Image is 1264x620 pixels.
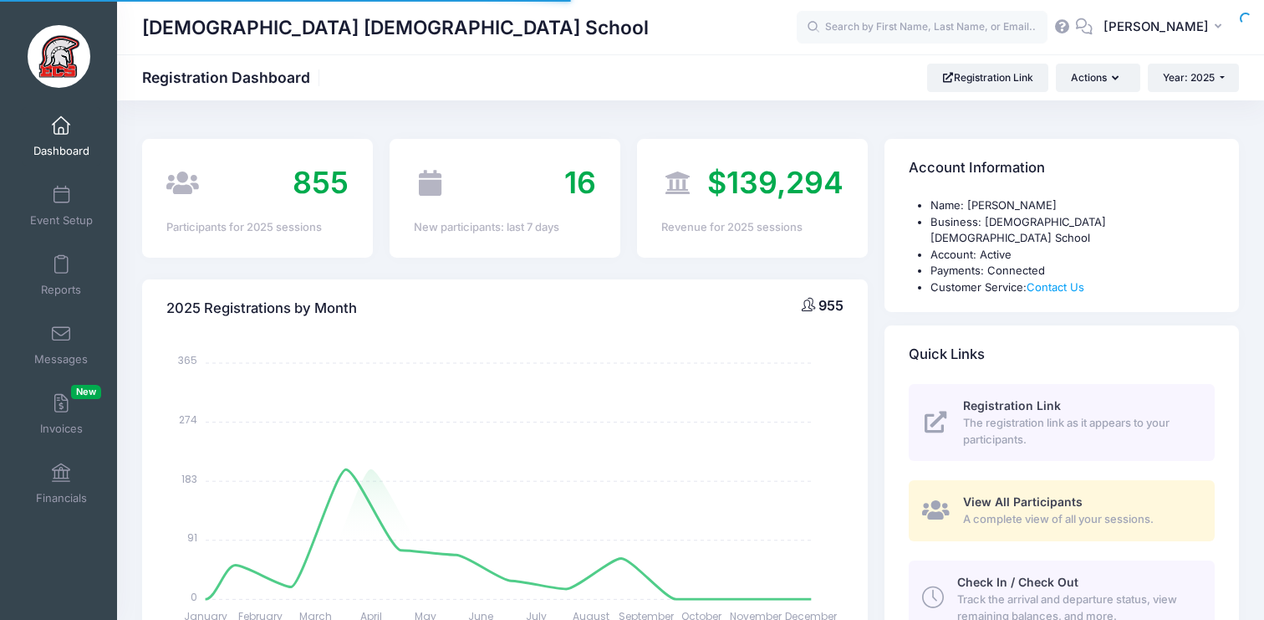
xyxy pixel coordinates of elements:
input: Search by First Name, Last Name, or Email... [797,11,1047,44]
li: Payments: Connected [930,263,1215,279]
h4: 2025 Registrations by Month [166,284,357,332]
button: Year: 2025 [1148,64,1239,92]
div: New participants: last 7 days [414,219,596,236]
tspan: 91 [187,530,197,545]
a: Financials [22,454,101,513]
span: $139,294 [707,164,844,201]
span: Event Setup [30,213,93,228]
a: Registration Link [927,64,1048,92]
a: Registration Link The registration link as it appears to your participants. [909,384,1215,461]
span: 16 [564,164,596,201]
button: Actions [1056,64,1139,92]
h4: Account Information [909,145,1045,192]
a: InvoicesNew [22,385,101,443]
li: Customer Service: [930,279,1215,296]
li: Name: [PERSON_NAME] [930,197,1215,214]
a: Dashboard [22,107,101,166]
div: Participants for 2025 sessions [166,219,349,236]
h4: Quick Links [909,331,985,379]
img: Evangelical Christian School [28,25,90,88]
span: Invoices [40,422,83,436]
span: 855 [293,164,349,201]
span: New [71,385,101,399]
span: The registration link as it appears to your participants. [963,415,1195,448]
a: Event Setup [22,177,101,235]
h1: Registration Dashboard [142,69,324,86]
button: [PERSON_NAME] [1093,8,1239,47]
tspan: 0 [191,589,197,603]
span: Check In / Check Out [957,575,1078,589]
span: Financials [36,491,87,505]
a: Contact Us [1027,280,1084,294]
span: A complete view of all your sessions. [963,511,1195,528]
a: Messages [22,315,101,374]
tspan: 183 [181,471,197,485]
span: [PERSON_NAME] [1103,18,1209,36]
span: Registration Link [963,398,1061,412]
span: 955 [818,297,844,314]
tspan: 365 [178,353,197,367]
span: Dashboard [33,144,89,158]
span: View All Participants [963,494,1083,509]
span: Year: 2025 [1163,71,1215,84]
span: Reports [41,283,81,297]
a: View All Participants A complete view of all your sessions. [909,480,1215,541]
span: Messages [34,352,88,366]
div: Revenue for 2025 sessions [661,219,844,236]
a: Reports [22,246,101,305]
h1: [DEMOGRAPHIC_DATA] [DEMOGRAPHIC_DATA] School [142,8,649,47]
li: Account: Active [930,247,1215,264]
tspan: 274 [179,412,197,427]
li: Business: [DEMOGRAPHIC_DATA] [DEMOGRAPHIC_DATA] School [930,214,1215,247]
